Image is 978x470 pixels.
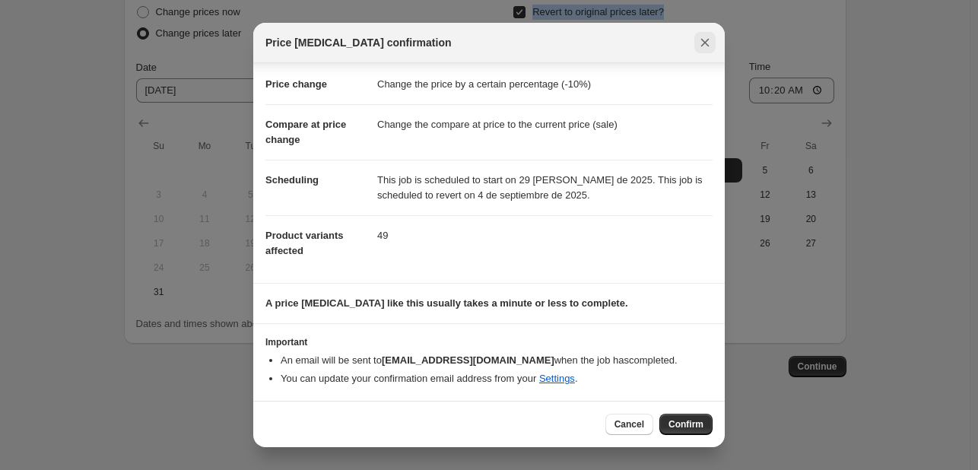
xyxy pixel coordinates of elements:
[281,353,713,368] li: An email will be sent to when the job has completed .
[265,297,628,309] b: A price [MEDICAL_DATA] like this usually takes a minute or less to complete.
[265,119,346,145] span: Compare at price change
[659,414,713,435] button: Confirm
[377,160,713,215] dd: This job is scheduled to start on 29 [PERSON_NAME] de 2025. This job is scheduled to revert on 4 ...
[605,414,653,435] button: Cancel
[614,418,644,430] span: Cancel
[377,215,713,256] dd: 49
[265,174,319,186] span: Scheduling
[377,65,713,104] dd: Change the price by a certain percentage (-10%)
[265,230,344,256] span: Product variants affected
[265,78,327,90] span: Price change
[694,32,716,53] button: Close
[265,35,452,50] span: Price [MEDICAL_DATA] confirmation
[377,104,713,144] dd: Change the compare at price to the current price (sale)
[281,371,713,386] li: You can update your confirmation email address from your .
[382,354,554,366] b: [EMAIL_ADDRESS][DOMAIN_NAME]
[539,373,575,384] a: Settings
[668,418,703,430] span: Confirm
[265,336,713,348] h3: Important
